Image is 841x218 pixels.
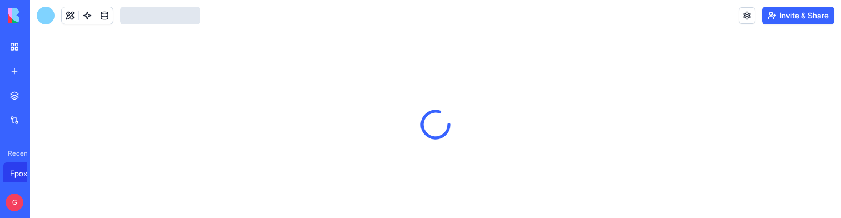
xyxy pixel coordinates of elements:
[3,149,27,158] span: Recent
[6,194,23,211] span: G
[762,7,834,24] button: Invite & Share
[8,8,77,23] img: logo
[10,168,41,179] div: EpoxyPro CRM
[3,162,48,185] a: EpoxyPro CRM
